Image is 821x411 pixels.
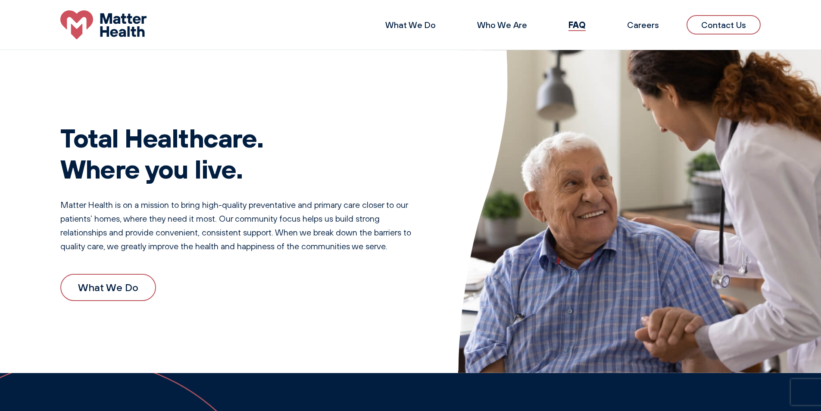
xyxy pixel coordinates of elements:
a: Careers [627,19,659,30]
p: Matter Health is on a mission to bring high-quality preventative and primary care closer to our p... [60,198,424,253]
a: What We Do [385,19,436,30]
a: Who We Are [477,19,527,30]
a: What We Do [60,274,156,301]
a: FAQ [568,19,586,30]
a: Contact Us [687,15,761,35]
h1: Total Healthcare. Where you live. [60,122,424,184]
